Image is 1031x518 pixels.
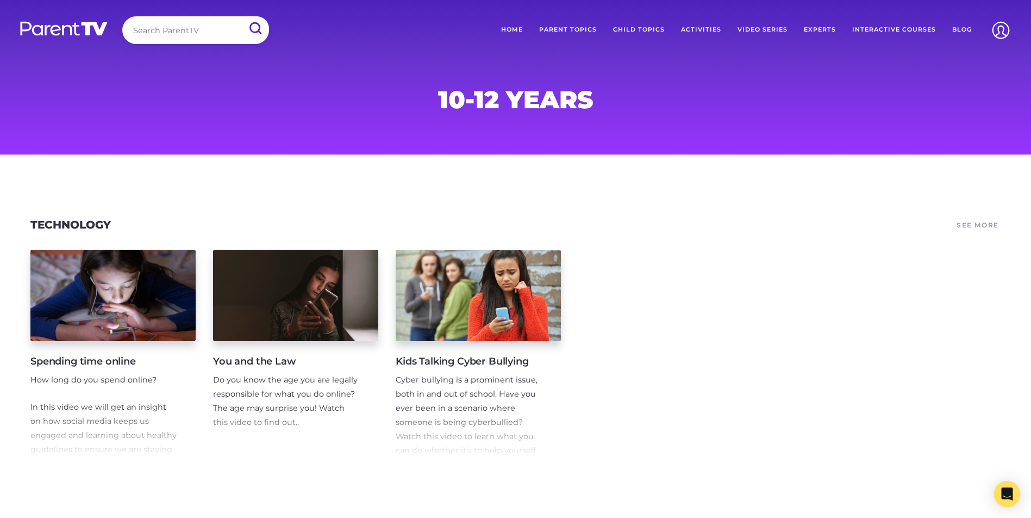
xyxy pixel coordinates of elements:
[30,250,196,459] a: Spending time online How long do you spend online? In this video we will get an insight on how so...
[987,16,1015,44] img: Account
[122,16,269,44] input: Search ParentTV
[396,250,561,459] a: Kids Talking Cyber Bullying Cyber bullying is a prominent issue, both in and out of school. Have ...
[944,16,980,44] a: Blog
[213,375,358,427] span: Do you know the age you are legally responsible for what you do online? The age may surprise you!...
[30,354,178,369] h4: Spending time online
[396,375,538,470] span: Cyber bullying is a prominent issue, both in and out of school. Have you ever been in a scenario ...
[729,16,796,44] a: Video Series
[531,16,605,44] a: Parent Topics
[254,89,778,110] h1: 10-12 Years
[30,400,178,485] p: In this video we will get an insight on how social media keeps us engaged and learning about heal...
[213,250,378,459] a: You and the Law Do you know the age you are legally responsible for what you do online? The age m...
[241,16,269,41] input: Submit
[493,16,531,44] a: Home
[673,16,729,44] a: Activities
[30,373,178,387] p: How long do you spend online?
[994,481,1020,507] div: Open Intercom Messenger
[796,16,844,44] a: Experts
[396,354,543,369] h4: Kids Talking Cyber Bullying
[30,218,111,231] a: Technology
[955,218,1001,233] a: See More
[844,16,944,44] a: Interactive Courses
[213,354,361,369] h4: You and the Law
[605,16,673,44] a: Child Topics
[19,21,109,36] img: parenttv-logo-white.4c85aaf.svg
